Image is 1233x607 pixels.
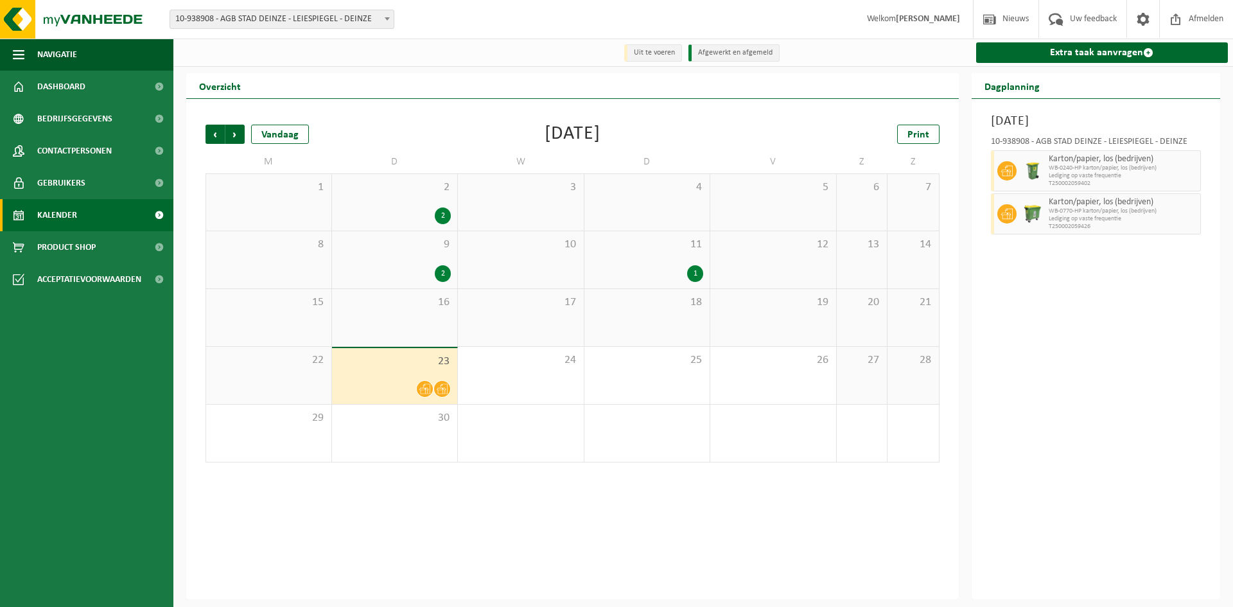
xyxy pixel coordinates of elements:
h2: Dagplanning [972,73,1053,98]
span: 25 [591,353,704,367]
li: Uit te voeren [624,44,682,62]
span: 13 [843,238,881,252]
span: 5 [717,180,830,195]
span: 10-938908 - AGB STAD DEINZE - LEIESPIEGEL - DEINZE [170,10,394,28]
span: T250002059426 [1049,223,1198,231]
span: 12 [717,238,830,252]
span: 16 [338,295,451,310]
td: D [332,150,459,173]
span: Karton/papier, los (bedrijven) [1049,154,1198,164]
span: 28 [894,353,932,367]
a: Print [897,125,940,144]
span: 10 [464,238,577,252]
div: 10-938908 - AGB STAD DEINZE - LEIESPIEGEL - DEINZE [991,137,1202,150]
span: Karton/papier, los (bedrijven) [1049,197,1198,207]
span: 9 [338,238,451,252]
span: 15 [213,295,325,310]
span: 29 [213,411,325,425]
span: 2 [338,180,451,195]
span: Lediging op vaste frequentie [1049,215,1198,223]
span: 23 [338,355,451,369]
span: 26 [717,353,830,367]
div: Vandaag [251,125,309,144]
strong: [PERSON_NAME] [896,14,960,24]
span: 22 [213,353,325,367]
span: Navigatie [37,39,77,71]
td: Z [837,150,888,173]
span: 1 [213,180,325,195]
td: W [458,150,584,173]
span: 21 [894,295,932,310]
td: Z [888,150,939,173]
span: Lediging op vaste frequentie [1049,172,1198,180]
td: D [584,150,711,173]
span: Kalender [37,199,77,231]
h3: [DATE] [991,112,1202,131]
span: WB-0770-HP karton/papier, los (bedrijven) [1049,207,1198,215]
span: Vorige [205,125,225,144]
span: 30 [338,411,451,425]
span: Volgende [225,125,245,144]
div: 2 [435,207,451,224]
span: WB-0240-HP karton/papier, los (bedrijven) [1049,164,1198,172]
img: WB-0240-HPE-GN-51 [1023,161,1042,180]
span: 7 [894,180,932,195]
span: Dashboard [37,71,85,103]
span: Product Shop [37,231,96,263]
td: M [205,150,332,173]
span: 19 [717,295,830,310]
span: Bedrijfsgegevens [37,103,112,135]
span: 3 [464,180,577,195]
li: Afgewerkt en afgemeld [688,44,780,62]
span: 14 [894,238,932,252]
span: Contactpersonen [37,135,112,167]
span: Gebruikers [37,167,85,199]
span: T250002059402 [1049,180,1198,188]
span: 8 [213,238,325,252]
h2: Overzicht [186,73,254,98]
span: Print [907,130,929,140]
span: Acceptatievoorwaarden [37,263,141,295]
span: 18 [591,295,704,310]
div: 2 [435,265,451,282]
div: [DATE] [545,125,600,144]
span: 4 [591,180,704,195]
div: 1 [687,265,703,282]
td: V [710,150,837,173]
span: 10-938908 - AGB STAD DEINZE - LEIESPIEGEL - DEINZE [170,10,394,29]
span: 27 [843,353,881,367]
a: Extra taak aanvragen [976,42,1229,63]
span: 6 [843,180,881,195]
span: 17 [464,295,577,310]
img: WB-0770-HPE-GN-51 [1023,204,1042,224]
span: 11 [591,238,704,252]
span: 20 [843,295,881,310]
span: 24 [464,353,577,367]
